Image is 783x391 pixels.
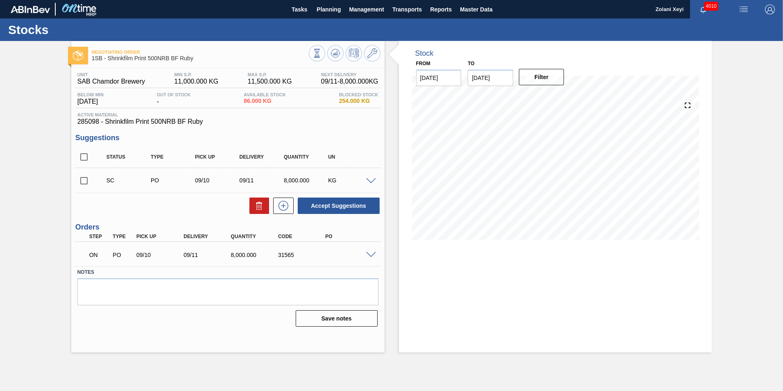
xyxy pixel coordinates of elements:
div: Quantity [282,154,331,160]
span: [DATE] [77,98,104,105]
img: Ícone [73,50,83,61]
span: Transports [392,5,422,14]
div: Pick up [134,234,187,239]
div: Negotiating Order [87,246,112,264]
h1: Stocks [8,25,154,34]
img: Logout [765,5,775,14]
input: mm/dd/yyyy [468,70,513,86]
div: Type [111,234,135,239]
span: Out Of Stock [157,92,191,97]
span: Below Min [77,92,104,97]
span: Unit [77,72,145,77]
input: mm/dd/yyyy [416,70,462,86]
span: Master Data [460,5,492,14]
div: Delivery [181,234,234,239]
span: 4010 [704,2,718,11]
p: ON [89,252,110,258]
span: Available Stock [244,92,286,97]
span: Tasks [290,5,308,14]
button: Stocks Overview [309,45,325,61]
button: Filter [519,69,564,85]
span: 254.000 KG [339,98,378,104]
div: Purchase order [149,177,198,184]
h3: Orders [75,223,380,232]
div: 09/11/2025 [181,252,234,258]
span: Next Delivery [321,72,378,77]
div: Suggestion Created [104,177,154,184]
div: Type [149,154,198,160]
div: 31565 [276,252,329,258]
span: Management [349,5,384,14]
span: MAX S.P. [248,72,292,77]
button: Notifications [690,4,716,15]
span: Blocked Stock [339,92,378,97]
div: Pick up [193,154,242,160]
span: MIN S.P. [174,72,219,77]
div: 09/10/2025 [193,177,242,184]
span: 09/11 - 8,000.000 KG [321,78,378,85]
span: 11,000.000 KG [174,78,219,85]
div: Step [87,234,112,239]
div: PO [323,234,376,239]
div: 8,000.000 [229,252,282,258]
img: TNhmsLtSVTkK8tSr43FrP2fwEKptu5GPRR3wAAAABJRU5ErkJggg== [11,6,50,13]
button: Save notes [296,310,378,327]
span: 11,500.000 KG [248,78,292,85]
div: 8,000.000 [282,177,331,184]
div: Delivery [238,154,287,160]
div: Delete Suggestions [245,198,269,214]
h3: Suggestions [75,134,380,142]
label: From [416,61,430,66]
button: Update Chart [327,45,344,61]
img: userActions [739,5,749,14]
button: Accept Suggestions [298,198,380,214]
span: Active Material [77,112,378,117]
div: KG [326,177,376,184]
div: Purchase order [111,252,135,258]
div: UN [326,154,376,160]
span: 285098 - Shrinkfilm Print 500NRB BF Ruby [77,118,378,125]
div: Stock [415,49,434,58]
label: Notes [77,266,378,278]
span: Planning [317,5,341,14]
span: Reports [430,5,452,14]
button: Go to Master Data / General [364,45,380,61]
span: Negotiating Order [92,50,309,55]
span: SAB Chamdor Brewery [77,78,145,85]
label: to [468,61,474,66]
div: 09/10/2025 [134,252,187,258]
span: 1SB - Shrinkfilm Print 500NRB BF Ruby [92,55,309,61]
div: 09/11/2025 [238,177,287,184]
div: Code [276,234,329,239]
button: Schedule Inventory [346,45,362,61]
div: New suggestion [269,198,294,214]
div: Status [104,154,154,160]
div: Accept Suggestions [294,197,380,215]
span: 86.000 KG [244,98,286,104]
div: Quantity [229,234,282,239]
div: - [155,92,193,105]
